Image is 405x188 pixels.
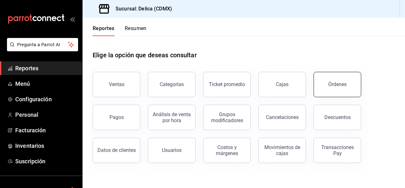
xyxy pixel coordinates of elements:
div: Transacciones Pay [318,144,357,156]
button: Cajas [258,72,306,97]
div: Pagos [110,114,124,120]
h3: Sucursal: Delica (CDMX) [110,5,172,13]
button: Datos de clientes [93,138,140,163]
button: Reportes [93,25,115,36]
div: Movimientos de cajas [262,144,302,156]
button: Pregunta a Parrot AI [7,38,78,51]
button: Cancelaciones [258,105,306,130]
a: Pregunta a Parrot AI [4,46,78,53]
span: Configuración [15,95,77,103]
div: Ticket promedio [209,81,245,87]
button: Costos y márgenes [203,138,251,163]
div: Órdenes [328,81,347,87]
h1: Elige la opción que deseas consultar [93,50,197,60]
div: Descuentos [324,114,351,120]
button: Descuentos [314,105,361,130]
button: Movimientos de cajas [258,138,306,163]
span: Reportes [15,64,77,72]
div: Categorías [160,81,184,87]
button: Usuarios [148,138,196,163]
button: Pagos [93,105,140,130]
button: Resumen [125,25,147,36]
button: Ticket promedio [203,72,251,97]
span: Facturación [15,126,77,135]
div: Cajas [276,81,289,87]
div: Ventas [109,81,124,87]
div: Análisis de venta por hora [152,111,191,123]
span: Inventarios [15,141,77,150]
button: Transacciones Pay [314,138,361,163]
span: Personal [15,110,77,119]
div: Costos y márgenes [207,144,247,156]
button: Órdenes [314,72,361,97]
span: Pregunta a Parrot AI [17,41,68,48]
div: Usuarios [162,147,182,153]
span: Suscripción [15,157,77,166]
button: Grupos modificadores [203,105,251,130]
button: Categorías [148,72,196,97]
button: Análisis de venta por hora [148,105,196,130]
span: Menú [15,79,77,88]
button: open_drawer_menu [70,16,75,22]
div: Cancelaciones [266,114,299,120]
div: Datos de clientes [97,147,136,153]
div: navigation tabs [93,25,147,36]
div: Grupos modificadores [207,111,247,123]
button: Ventas [93,72,140,97]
